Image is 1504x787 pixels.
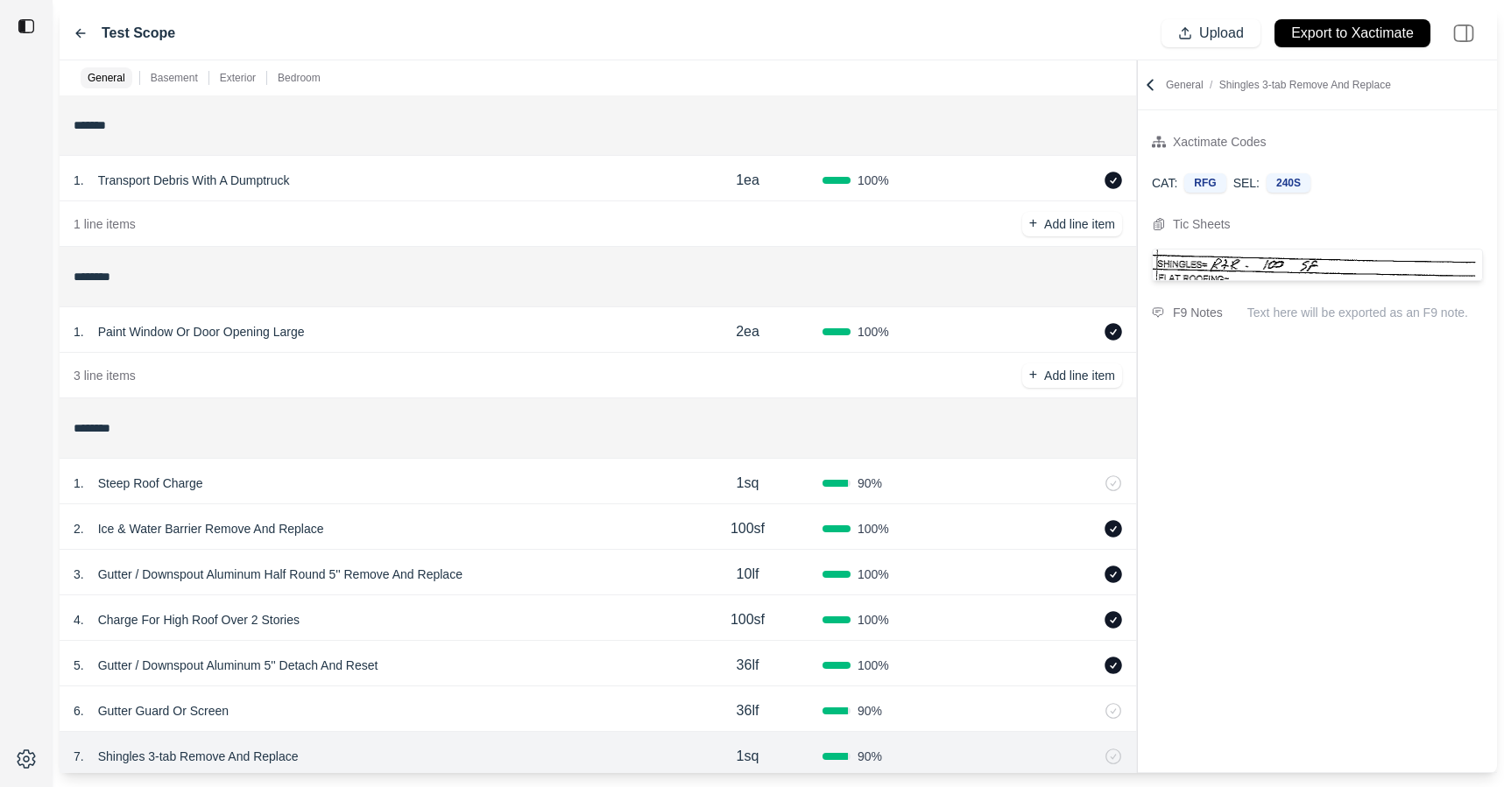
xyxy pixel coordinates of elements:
[737,655,759,676] p: 36lf
[737,564,759,585] p: 10lf
[858,323,889,341] span: 100 %
[74,520,84,538] p: 2 .
[858,657,889,674] span: 100 %
[91,699,236,723] p: Gutter Guard Or Screen
[74,367,136,384] p: 3 line items
[91,471,210,495] p: Steep Roof Charge
[858,566,889,583] span: 100 %
[1022,212,1122,236] button: +Add line item
[102,23,175,44] label: Test Scope
[18,18,35,35] img: toggle sidebar
[858,611,889,629] span: 100 %
[1044,367,1115,384] p: Add line item
[91,744,306,769] p: Shingles 3-tab Remove And Replace
[74,474,84,492] p: 1 .
[731,518,765,539] p: 100sf
[1166,78,1391,92] p: General
[91,320,312,344] p: Paint Window Or Door Opening Large
[1267,173,1310,193] div: 240S
[74,566,84,583] p: 3 .
[1219,79,1391,91] span: Shingles 3-tab Remove And Replace
[151,71,198,85] p: Basement
[1153,249,1482,280] img: Cropped Image
[1152,174,1177,192] p: CAT:
[858,520,889,538] span: 100 %
[731,609,765,630] p: 100sf
[91,168,297,193] p: Transport Debris With A Dumptruck
[74,323,84,341] p: 1 .
[1247,304,1483,321] p: Text here will be exported as an F9 note.
[1029,365,1037,385] p: +
[1173,302,1223,323] div: F9 Notes
[278,71,321,85] p: Bedroom
[858,702,882,720] span: 90 %
[91,516,331,541] p: Ice & Water Barrier Remove And Replace
[737,746,759,767] p: 1sq
[1275,19,1430,47] button: Export to Xactimate
[736,170,759,191] p: 1ea
[858,748,882,765] span: 90 %
[74,172,84,189] p: 1 .
[88,71,125,85] p: General
[858,474,882,492] span: 90 %
[1204,79,1219,91] span: /
[1029,214,1037,234] p: +
[1022,363,1122,388] button: +Add line item
[1152,307,1164,318] img: comment
[91,653,385,678] p: Gutter / Downspout Aluminum 5'' Detach And Reset
[74,702,84,720] p: 6 .
[1233,174,1260,192] p: SEL:
[91,608,307,632] p: Charge For High Roof Over 2 Stories
[1162,19,1260,47] button: Upload
[74,657,84,674] p: 5 .
[1199,24,1244,44] p: Upload
[736,321,759,342] p: 2ea
[1044,215,1115,233] p: Add line item
[1444,14,1483,53] img: right-panel.svg
[1173,131,1267,152] div: Xactimate Codes
[1184,173,1225,193] div: RFG
[74,748,84,765] p: 7 .
[74,611,84,629] p: 4 .
[220,71,256,85] p: Exterior
[858,172,889,189] span: 100 %
[737,700,759,721] p: 36lf
[1291,24,1414,44] p: Export to Xactimate
[737,473,759,494] p: 1sq
[1173,214,1231,235] div: Tic Sheets
[74,215,136,233] p: 1 line items
[91,562,470,587] p: Gutter / Downspout Aluminum Half Round 5'' Remove And Replace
